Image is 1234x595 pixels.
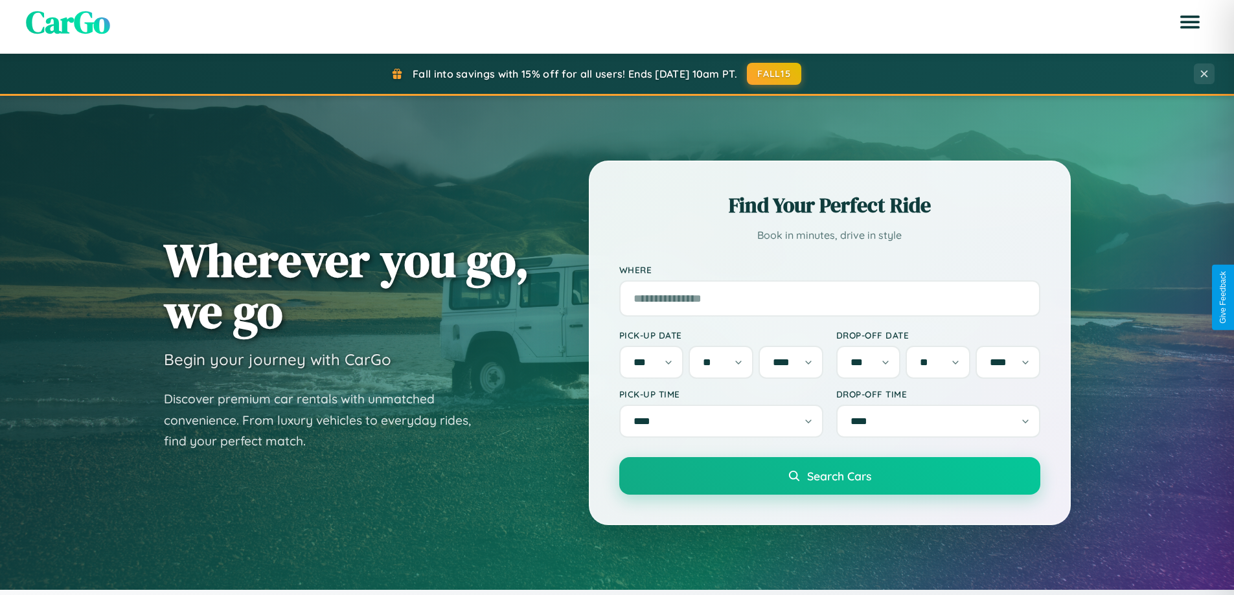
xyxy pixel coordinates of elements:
h2: Find Your Perfect Ride [619,191,1040,219]
span: CarGo [26,1,110,43]
label: Where [619,264,1040,275]
label: Pick-up Time [619,388,823,399]
label: Pick-up Date [619,330,823,341]
span: Search Cars [807,469,871,483]
div: Give Feedback [1218,271,1228,324]
button: Open menu [1172,4,1208,40]
p: Book in minutes, drive in style [619,226,1040,245]
button: FALL15 [747,63,801,85]
label: Drop-off Time [836,388,1040,399]
p: Discover premium car rentals with unmatched convenience. From luxury vehicles to everyday rides, ... [164,388,488,452]
label: Drop-off Date [836,330,1040,341]
span: Fall into savings with 15% off for all users! Ends [DATE] 10am PT. [413,67,737,80]
h1: Wherever you go, we go [164,234,529,337]
button: Search Cars [619,457,1040,495]
h3: Begin your journey with CarGo [164,350,391,369]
